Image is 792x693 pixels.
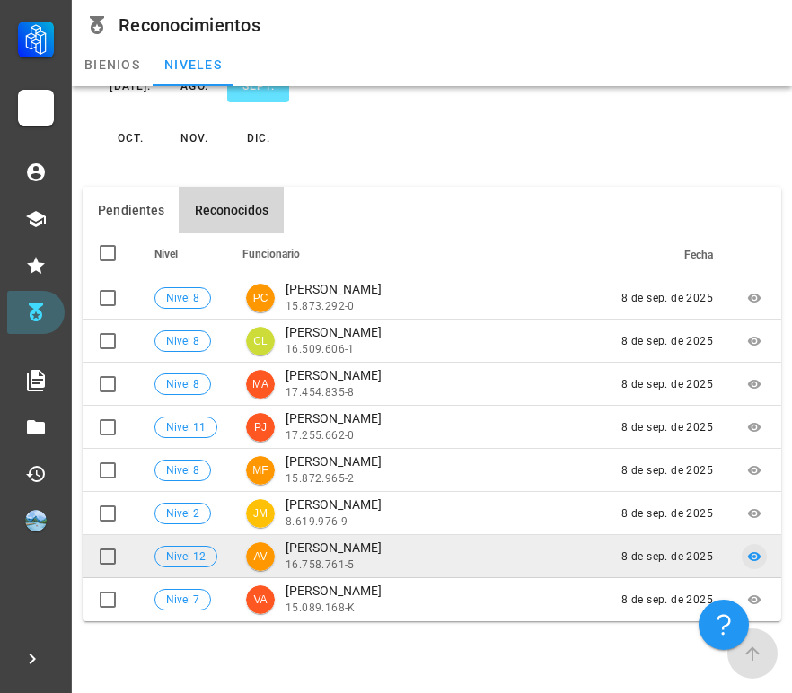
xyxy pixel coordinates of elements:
span: Nivel 8 [166,288,199,308]
span: PJ [254,413,267,442]
button: oct. [99,122,161,154]
span: AV [253,542,267,571]
div: dic. [242,132,275,145]
span: JM [253,499,268,528]
span: Nivel 11 [166,417,206,437]
span: Nivel 8 [166,374,199,394]
div: 8 de sep. de 2025 [621,461,713,479]
span: VA [253,585,267,614]
span: Funcionario [242,248,300,260]
a: bienios [72,43,153,86]
span: Nivel 7 [166,590,199,610]
button: sept. [227,70,289,102]
div: 8 de sep. de 2025 [621,289,713,307]
span: Fecha [684,249,713,261]
div: 8.619.976-9 [286,513,382,531]
div: avatar [246,370,275,399]
span: Nivel [154,248,178,260]
div: [PERSON_NAME] [286,583,382,599]
span: MF [252,456,268,485]
div: oct. [113,132,146,145]
div: [PERSON_NAME] [286,453,382,469]
th: Fecha [607,233,727,276]
div: 8 de sep. de 2025 [621,332,713,350]
div: [PERSON_NAME] [286,539,382,556]
span: Pendientes [97,203,164,217]
div: [PERSON_NAME] [286,410,382,426]
div: 15.872.965-2 [286,469,382,487]
span: Nivel 2 [166,504,199,523]
div: avatar [25,510,47,531]
th: Nivel: Sin ordenar. Pulse para ordenar de forma ascendente. [140,233,232,276]
th: Funcionario: Sin ordenar. Pulse para ordenar de forma ascendente. [232,233,607,276]
div: [PERSON_NAME] [286,496,382,513]
button: ago. [163,70,224,102]
div: 15.089.168-K [286,599,382,617]
div: 8 de sep. de 2025 [621,591,713,609]
div: [DATE]. [109,80,151,92]
div: avatar [246,499,275,528]
div: avatar [246,327,275,355]
div: Reconocimientos [119,15,260,35]
div: sept. [242,80,275,92]
div: 17.454.835-8 [286,383,382,401]
div: avatar [246,284,275,312]
div: 16.509.606-1 [286,340,382,358]
div: avatar [246,413,275,442]
span: PC [253,284,268,312]
div: [PERSON_NAME] [286,281,382,297]
span: MA [252,370,268,399]
div: ago. [177,80,210,92]
button: nov. [163,122,224,154]
span: Nivel 12 [166,547,206,566]
button: [DATE]. [99,70,161,102]
button: dic. [227,122,289,154]
div: nov. [177,132,210,145]
div: 8 de sep. de 2025 [621,548,713,566]
div: 16.758.761-5 [286,556,382,574]
button: Reconocidos [179,187,283,233]
div: avatar [246,456,275,485]
div: 8 de sep. de 2025 [621,375,713,393]
div: [PERSON_NAME] [286,324,382,340]
div: [PERSON_NAME] [286,367,382,383]
span: Reconocidos [193,203,268,217]
div: avatar [246,542,275,571]
div: avatar [246,585,275,614]
span: Nivel 8 [166,331,199,351]
div: 17.255.662-0 [286,426,382,444]
span: CL [253,327,267,355]
button: Pendientes [83,187,179,233]
div: 8 de sep. de 2025 [621,504,713,522]
div: 8 de sep. de 2025 [621,418,713,436]
span: Nivel 8 [166,461,199,480]
a: niveles [153,43,233,86]
div: 15.873.292-0 [286,297,382,315]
